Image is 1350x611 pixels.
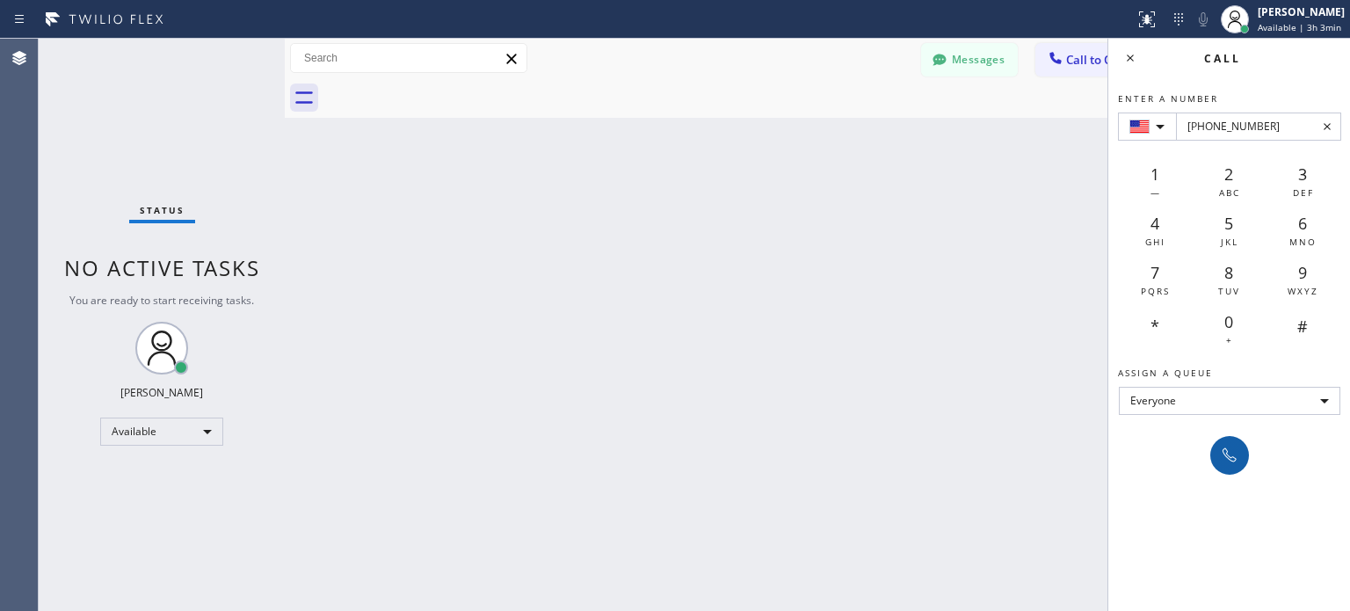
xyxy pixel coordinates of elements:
span: Call to Customer [1066,52,1158,68]
button: Mute [1191,7,1216,32]
span: + [1226,334,1233,346]
span: 6 [1298,213,1307,234]
span: No active tasks [64,253,260,282]
span: 8 [1224,262,1233,283]
span: TUV [1218,285,1240,297]
span: GHI [1145,236,1165,248]
span: 3 [1298,164,1307,185]
div: [PERSON_NAME] [1258,4,1345,19]
span: — [1150,186,1161,199]
span: 4 [1150,213,1159,234]
span: DEF [1293,186,1314,199]
span: Assign a queue [1118,367,1213,379]
button: Messages [921,43,1018,76]
button: Call to Customer [1035,43,1170,76]
span: MNO [1289,236,1317,248]
div: Everyone [1119,387,1340,415]
input: Search [291,44,526,72]
span: 5 [1224,213,1233,234]
span: 9 [1298,262,1307,283]
span: WXYZ [1288,285,1318,297]
span: You are ready to start receiving tasks. [69,293,254,308]
div: Available [100,418,223,446]
span: JKL [1221,236,1238,248]
span: Available | 3h 3min [1258,21,1341,33]
div: [PERSON_NAME] [120,385,203,400]
span: 7 [1150,262,1159,283]
span: 1 [1150,164,1159,185]
span: Enter a number [1118,92,1218,105]
span: PQRS [1141,285,1170,297]
span: Call [1204,51,1241,66]
span: # [1297,316,1308,337]
span: 2 [1224,164,1233,185]
span: ABC [1219,186,1240,199]
span: 0 [1224,311,1233,332]
span: Status [140,204,185,216]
